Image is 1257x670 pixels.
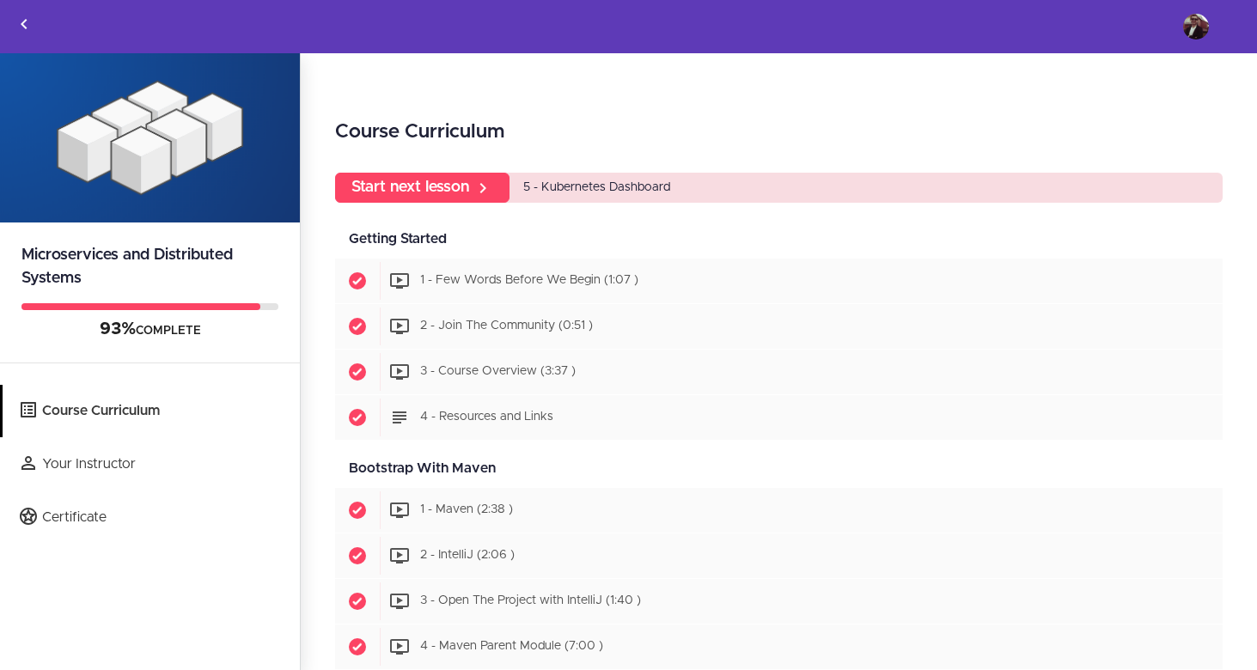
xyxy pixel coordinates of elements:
[420,550,515,562] span: 2 - IntelliJ (2:06 )
[335,624,380,669] span: Completed item
[100,320,136,338] span: 93%
[335,533,1223,578] a: Completed item 2 - IntelliJ (2:06 )
[335,118,1223,147] h2: Course Curriculum
[14,14,34,34] svg: Back to courses
[420,366,576,378] span: 3 - Course Overview (3:37 )
[335,304,380,349] span: Completed item
[420,320,593,332] span: 2 - Join The Community (0:51 )
[420,504,513,516] span: 1 - Maven (2:38 )
[523,181,670,193] span: 5 - Kubernetes Dashboard
[335,259,1223,303] a: Completed item 1 - Few Words Before We Begin (1:07 )
[335,488,380,533] span: Completed item
[21,319,278,341] div: COMPLETE
[335,395,1223,440] a: Completed item 4 - Resources and Links
[420,275,638,287] span: 1 - Few Words Before We Begin (1:07 )
[335,259,380,303] span: Completed item
[335,220,1223,259] div: Getting Started
[1,1,47,52] a: Back to courses
[420,641,603,653] span: 4 - Maven Parent Module (7:00 )
[1183,14,1209,40] img: franzlocarno@gmail.com
[3,385,300,437] a: Course Curriculum
[335,449,1223,488] div: Bootstrap With Maven
[3,438,300,490] a: Your Instructor
[335,173,510,203] a: Start next lesson
[335,624,1223,669] a: Completed item 4 - Maven Parent Module (7:00 )
[335,488,1223,533] a: Completed item 1 - Maven (2:38 )
[420,411,553,423] span: 4 - Resources and Links
[335,395,380,440] span: Completed item
[420,595,641,607] span: 3 - Open The Project with IntelliJ (1:40 )
[335,533,380,578] span: Completed item
[335,579,380,624] span: Completed item
[335,579,1223,624] a: Completed item 3 - Open The Project with IntelliJ (1:40 )
[335,304,1223,349] a: Completed item 2 - Join The Community (0:51 )
[335,350,1223,394] a: Completed item 3 - Course Overview (3:37 )
[3,491,300,544] a: Certificate
[335,350,380,394] span: Completed item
